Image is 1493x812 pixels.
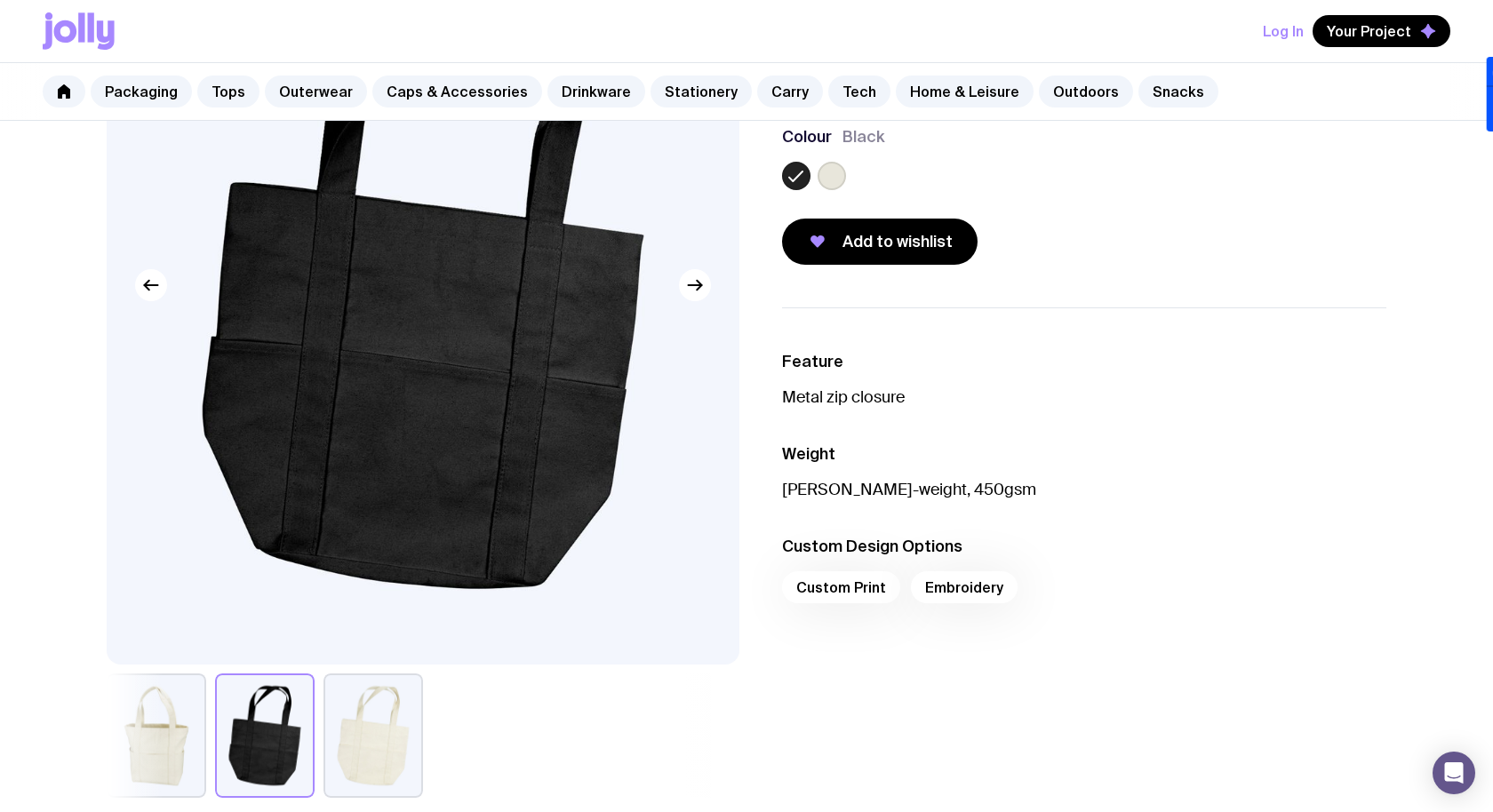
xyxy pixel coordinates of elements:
[782,479,1386,500] p: [PERSON_NAME]-weight, 450gsm
[547,76,645,107] a: Drinkware
[1433,752,1475,794] div: Open Intercom Messenger
[782,126,832,147] h3: Colour
[265,76,367,107] a: Outerwear
[782,386,1386,408] p: Metal zip closure
[91,76,192,107] a: Packaging
[842,231,953,252] span: Add to wishlist
[782,536,1386,557] h3: Custom Design Options
[782,351,1386,372] h3: Feature
[1327,22,1411,40] span: Your Project
[782,219,978,265] button: Add to wishlist
[1138,76,1218,107] a: Snacks
[896,76,1034,107] a: Home & Leisure
[1039,76,1133,107] a: Outdoors
[757,76,823,107] a: Carry
[782,443,1386,465] h3: Weight
[1263,15,1304,47] button: Log In
[828,76,890,107] a: Tech
[842,126,885,147] span: Black
[197,76,259,107] a: Tops
[1313,15,1450,47] button: Your Project
[651,76,752,107] a: Stationery
[372,76,542,107] a: Caps & Accessories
